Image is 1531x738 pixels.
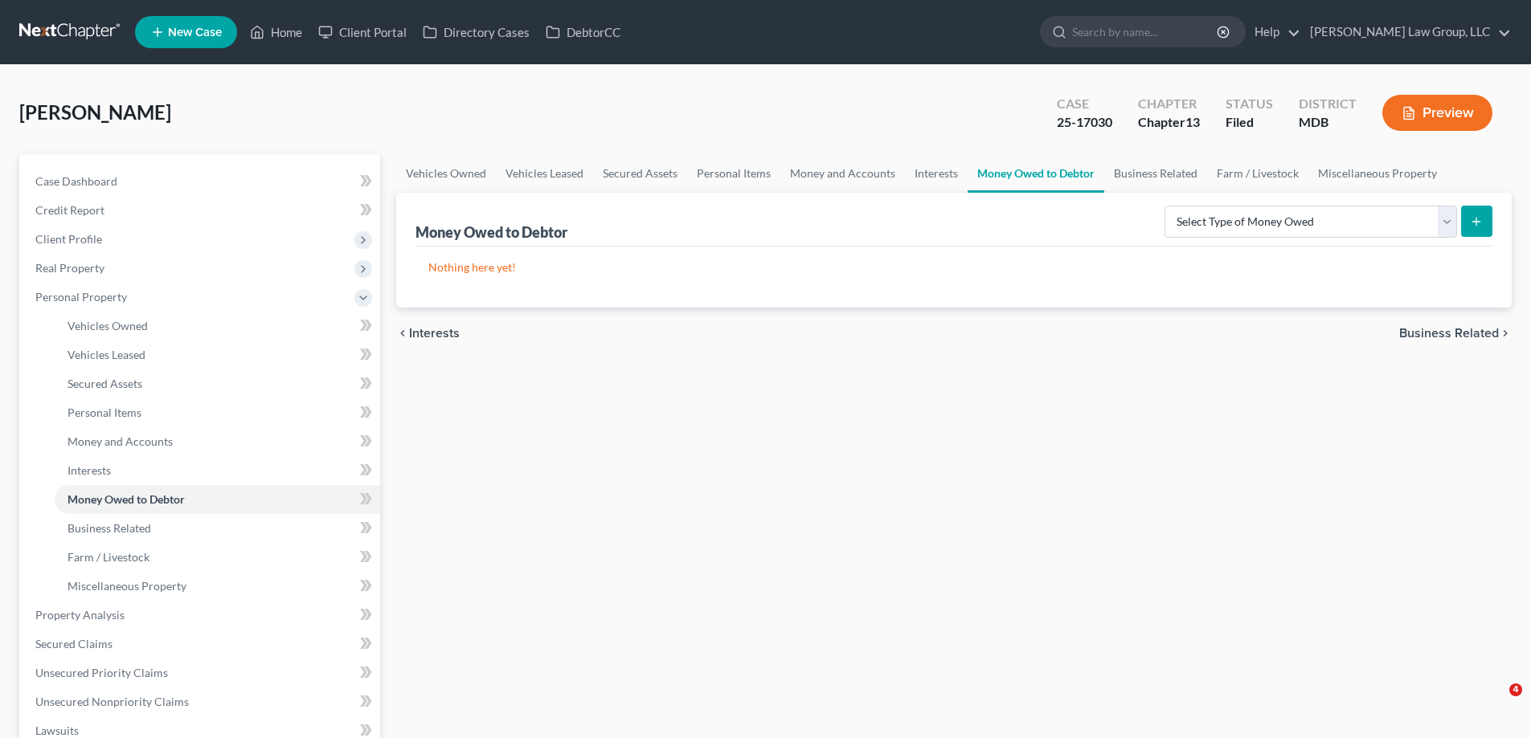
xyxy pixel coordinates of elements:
span: New Case [168,27,222,39]
span: Credit Report [35,203,104,217]
a: Business Related [1104,154,1207,193]
a: Farm / Livestock [55,543,380,572]
span: 4 [1509,683,1522,696]
div: District [1299,95,1357,113]
span: Personal Property [35,290,127,304]
span: Case Dashboard [35,174,117,188]
div: Status [1226,95,1273,113]
span: [PERSON_NAME] [19,100,171,124]
div: 25-17030 [1057,113,1112,132]
div: Case [1057,95,1112,113]
div: Money Owed to Debtor [415,222,571,242]
a: Unsecured Priority Claims [23,658,380,687]
a: DebtorCC [538,18,628,47]
a: Vehicles Leased [55,340,380,369]
span: Miscellaneous Property [68,579,186,593]
div: Chapter [1138,113,1200,132]
input: Search by name... [1072,17,1219,47]
i: chevron_right [1499,327,1512,340]
span: Money Owed to Debtor [68,492,185,506]
span: Secured Assets [68,377,142,390]
a: Secured Assets [55,369,380,398]
span: Unsecured Nonpriority Claims [35,695,189,708]
span: Vehicles Leased [68,348,145,361]
a: Money and Accounts [780,154,905,193]
a: Money and Accounts [55,427,380,456]
a: Miscellaneous Property [1308,154,1447,193]
a: Home [242,18,310,47]
span: Lawsuits [35,724,79,737]
a: Interests [55,456,380,485]
a: Credit Report [23,196,380,225]
div: Filed [1226,113,1273,132]
div: Chapter [1138,95,1200,113]
span: 13 [1185,114,1200,129]
a: Farm / Livestock [1207,154,1308,193]
button: chevron_left Interests [396,327,460,340]
span: Personal Items [68,406,141,419]
a: Money Owed to Debtor [968,154,1104,193]
a: Client Portal [310,18,415,47]
span: Business Related [68,521,151,535]
a: Case Dashboard [23,167,380,196]
span: Client Profile [35,232,102,246]
p: Nothing here yet! [428,259,1480,275]
a: Miscellaneous Property [55,572,380,601]
span: Secured Claims [35,637,113,650]
a: Vehicles Owned [396,154,496,193]
button: Preview [1382,95,1492,131]
span: Money and Accounts [68,434,173,448]
span: Unsecured Priority Claims [35,666,168,679]
i: chevron_left [396,327,409,340]
a: Personal Items [687,154,780,193]
a: Vehicles Owned [55,312,380,340]
a: Unsecured Nonpriority Claims [23,687,380,716]
span: Business Related [1399,327,1499,340]
a: Secured Claims [23,630,380,658]
span: Interests [409,327,460,340]
a: Vehicles Leased [496,154,593,193]
a: Secured Assets [593,154,687,193]
button: Business Related chevron_right [1399,327,1512,340]
a: Business Related [55,514,380,543]
a: Property Analysis [23,601,380,630]
span: Interests [68,463,111,477]
span: Real Property [35,261,104,275]
a: Interests [905,154,968,193]
a: Help [1246,18,1300,47]
div: MDB [1299,113,1357,132]
a: [PERSON_NAME] Law Group, LLC [1302,18,1511,47]
a: Personal Items [55,398,380,427]
span: Property Analysis [35,608,125,622]
span: Farm / Livestock [68,550,149,564]
a: Directory Cases [415,18,538,47]
a: Money Owed to Debtor [55,485,380,514]
span: Vehicles Owned [68,319,148,332]
iframe: Intercom live chat [1476,683,1515,722]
